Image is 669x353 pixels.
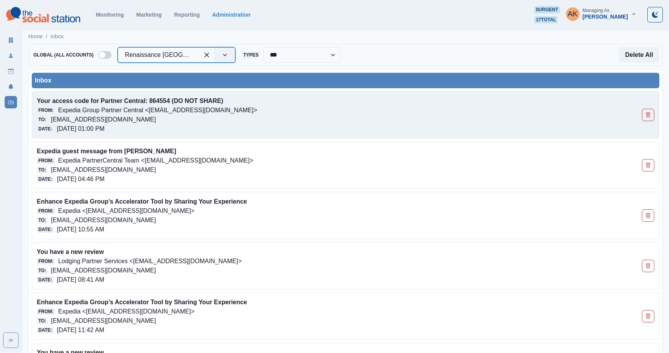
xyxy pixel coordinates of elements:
a: Monitoring [96,12,124,18]
a: Users [5,50,17,62]
button: Expand [3,332,19,348]
nav: breadcrumb [28,33,64,41]
span: From: [37,207,55,214]
p: [EMAIL_ADDRESS][DOMAIN_NAME] [51,115,156,124]
button: Delete Email [642,159,654,171]
a: Draft Posts [5,65,17,77]
p: Lodging Partner Services <[EMAIL_ADDRESS][DOMAIN_NAME]> [58,257,242,266]
div: Inbox [35,76,656,85]
p: Expedia PartnerCentral Team <[EMAIL_ADDRESS][DOMAIN_NAME]> [58,156,253,165]
a: Home [28,33,43,41]
span: / [46,33,47,41]
a: Marketing [136,12,162,18]
p: Your access code for Partner Central: 864554 (DO NOT SHARE) [37,96,531,106]
button: Delete Email [642,260,654,272]
p: [DATE] 11:42 AM [57,326,104,335]
span: 17 total [534,16,557,23]
span: From: [37,258,55,265]
p: [DATE] 08:41 AM [57,275,104,284]
span: To: [37,217,48,224]
p: [DATE] 10:55 AM [57,225,104,234]
button: Toggle Mode [647,7,663,22]
button: Delete Email [642,209,654,222]
a: Inbox [5,96,17,108]
p: Expedia Group Partner Central <[EMAIL_ADDRESS][DOMAIN_NAME]> [58,106,257,115]
p: You have a new review [37,247,531,257]
span: Date: [37,176,54,183]
span: Date: [37,125,54,132]
p: Expedia guest message from [PERSON_NAME] [37,147,531,156]
div: [PERSON_NAME] [583,14,628,20]
p: Expedia <[EMAIL_ADDRESS][DOMAIN_NAME]> [58,206,194,216]
span: To: [37,166,48,173]
div: Managing As [583,8,609,13]
a: Inbox [50,33,63,41]
p: [DATE] 01:00 PM [57,124,105,134]
span: Date: [37,276,54,283]
img: logoTextSVG.62801f218bc96a9b266caa72a09eb111.svg [6,7,80,22]
p: [DATE] 04:46 PM [57,175,105,184]
span: Date: [37,226,54,233]
p: [EMAIL_ADDRESS][DOMAIN_NAME] [51,316,156,326]
span: To: [37,267,48,274]
a: Notifications [5,81,17,93]
span: To: [37,116,48,123]
span: Global (All Accounts) [32,51,95,58]
span: 0 urgent [534,6,559,13]
a: Clients [5,34,17,46]
p: Expedia <[EMAIL_ADDRESS][DOMAIN_NAME]> [58,307,194,316]
p: Enhance Expedia Group’s Accelerator Tool by Sharing Your Experience [37,298,531,307]
span: From: [37,107,55,114]
div: Alex Kalogeropoulos [568,5,578,23]
div: Clear selected options [201,49,213,61]
p: [EMAIL_ADDRESS][DOMAIN_NAME] [51,266,156,275]
button: Delete Email [642,109,654,121]
p: [EMAIL_ADDRESS][DOMAIN_NAME] [51,165,156,175]
span: Date: [37,327,54,334]
p: Enhance Expedia Group’s Accelerator Tool by Sharing Your Experience [37,197,531,206]
a: Administration [212,12,250,18]
span: From: [37,308,55,315]
a: Reporting [174,12,200,18]
span: From: [37,157,55,164]
button: Delete All [619,47,659,63]
span: To: [37,317,48,324]
span: Types [242,51,260,58]
button: Managing As[PERSON_NAME] [560,6,643,22]
p: [EMAIL_ADDRESS][DOMAIN_NAME] [51,216,156,225]
button: Delete Email [642,310,654,322]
